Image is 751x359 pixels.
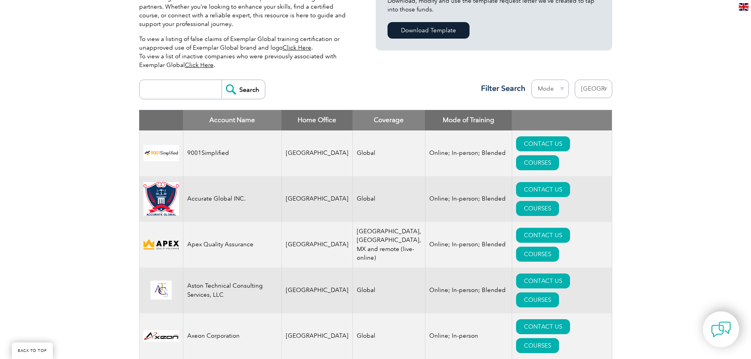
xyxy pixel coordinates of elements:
h3: Filter Search [476,84,526,93]
td: Global [352,268,425,313]
td: Global [352,176,425,222]
td: [GEOGRAPHIC_DATA], [GEOGRAPHIC_DATA], MX and remote (live-online) [352,222,425,268]
td: Axeon Corporation [183,313,281,359]
td: Online; In-person; Blended [425,222,512,268]
a: CONTACT US [516,319,570,334]
td: [GEOGRAPHIC_DATA] [281,313,352,359]
th: Mode of Training: activate to sort column ascending [425,110,512,130]
td: Online; In-person; Blended [425,176,512,222]
td: Global [352,130,425,176]
td: 9001Simplified [183,130,281,176]
a: Click Here [283,44,311,51]
input: Search [222,80,265,99]
th: : activate to sort column ascending [512,110,612,130]
img: ce24547b-a6e0-e911-a812-000d3a795b83-logo.png [143,281,179,300]
a: CONTACT US [516,136,570,151]
a: CONTACT US [516,273,570,288]
a: COURSES [516,292,559,307]
td: Global [352,313,425,359]
a: COURSES [516,155,559,170]
p: To view a listing of false claims of Exemplar Global training certification or unapproved use of ... [139,35,352,69]
td: Apex Quality Assurance [183,222,281,268]
img: 28820fe6-db04-ea11-a811-000d3a793f32-logo.jpg [143,330,179,342]
th: Account Name: activate to sort column descending [183,110,281,130]
img: 37c9c059-616f-eb11-a812-002248153038-logo.png [143,145,179,161]
a: CONTACT US [516,228,570,243]
a: COURSES [516,338,559,353]
td: Aston Technical Consulting Services, LLC [183,268,281,313]
th: Home Office: activate to sort column ascending [281,110,352,130]
a: COURSES [516,247,559,262]
img: cdfe6d45-392f-f011-8c4d-000d3ad1ee32-logo.png [143,238,179,251]
a: BACK TO TOP [12,342,53,359]
a: Click Here [185,61,214,69]
a: CONTACT US [516,182,570,197]
a: COURSES [516,201,559,216]
img: en [739,3,749,11]
td: Accurate Global INC. [183,176,281,222]
img: a034a1f6-3919-f011-998a-0022489685a1-logo.png [143,182,179,216]
td: Online; In-person; Blended [425,268,512,313]
img: contact-chat.png [711,320,731,339]
td: [GEOGRAPHIC_DATA] [281,176,352,222]
td: [GEOGRAPHIC_DATA] [281,222,352,268]
th: Coverage: activate to sort column ascending [352,110,425,130]
td: Online; In-person [425,313,512,359]
td: Online; In-person; Blended [425,130,512,176]
a: Download Template [388,22,470,39]
td: [GEOGRAPHIC_DATA] [281,130,352,176]
td: [GEOGRAPHIC_DATA] [281,268,352,313]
